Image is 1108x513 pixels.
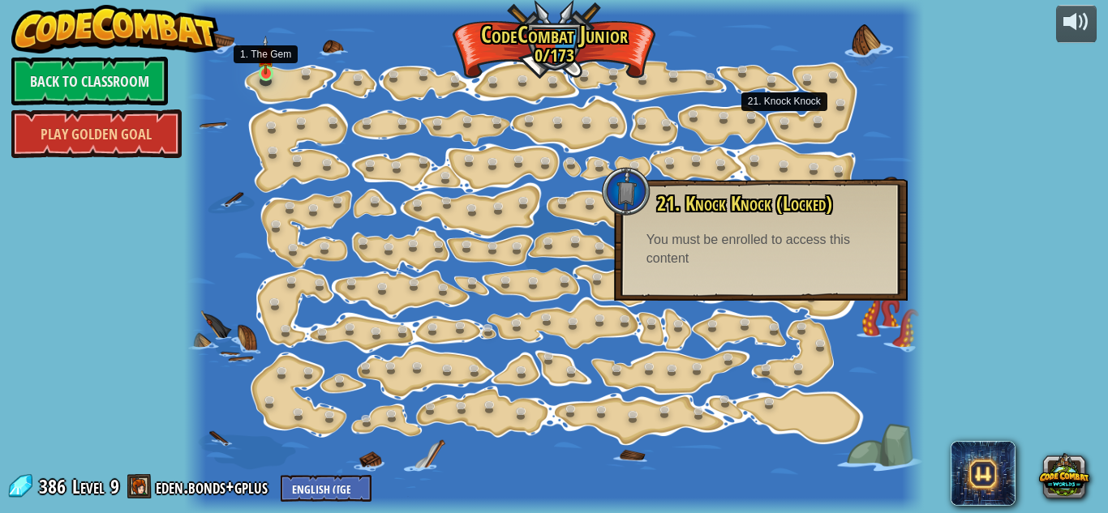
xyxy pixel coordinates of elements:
span: 9 [110,473,119,499]
span: 21. Knock Knock (Locked) [657,190,832,217]
img: CodeCombat - Learn how to code by playing a game [11,5,219,53]
button: Adjust volume [1056,5,1097,43]
a: Back to Classroom [11,57,168,105]
a: eden.bonds+gplus [156,473,273,499]
span: 386 [39,473,71,499]
span: Level [72,473,105,500]
a: Play Golden Goal [11,109,182,158]
div: You must be enrolled to access this content [646,231,875,268]
img: level-banner-unstarted.png [257,36,274,75]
